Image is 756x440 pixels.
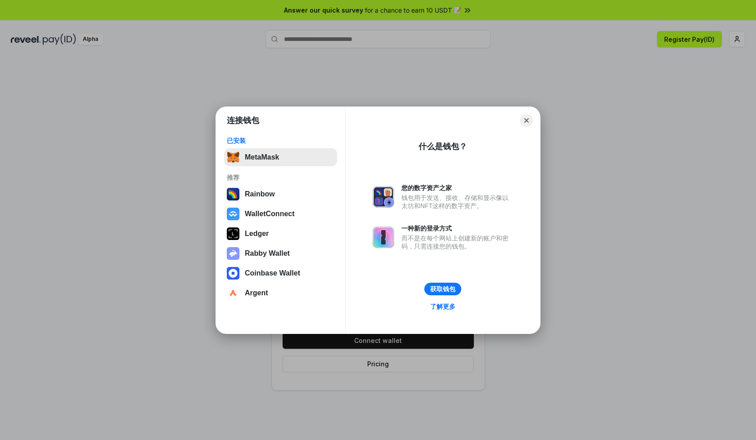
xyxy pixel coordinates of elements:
[224,284,337,302] button: Argent
[401,194,513,210] div: 钱包用于发送、接收、存储和显示像以太坊和NFT这样的数字资产。
[224,264,337,282] button: Coinbase Wallet
[430,285,455,293] div: 获取钱包
[227,208,239,220] img: svg+xml,%3Csvg%20width%3D%2228%22%20height%3D%2228%22%20viewBox%3D%220%200%2028%2028%22%20fill%3D...
[227,287,239,299] img: svg+xml,%3Csvg%20width%3D%2228%22%20height%3D%2228%22%20viewBox%3D%220%200%2028%2028%22%20fill%3D...
[245,190,275,198] div: Rainbow
[224,148,337,166] button: MetaMask
[373,227,394,248] img: svg+xml,%3Csvg%20xmlns%3D%22http%3A%2F%2Fwww.w3.org%2F2000%2Fsvg%22%20fill%3D%22none%22%20viewBox...
[245,289,268,297] div: Argent
[227,267,239,280] img: svg+xml,%3Csvg%20width%3D%2228%22%20height%3D%2228%22%20viewBox%3D%220%200%2028%2028%22%20fill%3D...
[227,151,239,164] img: svg+xml,%3Csvg%20fill%3D%22none%22%20height%3D%2233%22%20viewBox%3D%220%200%2035%2033%22%20width%...
[245,230,269,238] div: Ledger
[227,247,239,260] img: svg+xml,%3Csvg%20xmlns%3D%22http%3A%2F%2Fwww.w3.org%2F2000%2Fsvg%22%20fill%3D%22none%22%20viewBox...
[424,283,461,295] button: 获取钱包
[227,173,334,182] div: 推荐
[227,137,334,145] div: 已安装
[418,141,467,152] div: 什么是钱包？
[224,205,337,223] button: WalletConnect
[245,210,295,218] div: WalletConnect
[227,188,239,200] img: svg+xml,%3Csvg%20width%3D%22120%22%20height%3D%22120%22%20viewBox%3D%220%200%20120%20120%22%20fil...
[224,225,337,243] button: Ledger
[401,224,513,232] div: 一种新的登录方式
[401,234,513,250] div: 而不是在每个网站上创建新的账户和密码，只需连接您的钱包。
[245,249,290,258] div: Rabby Wallet
[227,115,259,126] h1: 连接钱包
[224,244,337,262] button: Rabby Wallet
[425,301,461,312] a: 了解更多
[227,227,239,240] img: svg+xml,%3Csvg%20xmlns%3D%22http%3A%2F%2Fwww.w3.org%2F2000%2Fsvg%22%20width%3D%2228%22%20height%3...
[520,114,533,127] button: Close
[245,269,300,277] div: Coinbase Wallet
[245,153,279,161] div: MetaMask
[373,186,394,208] img: svg+xml,%3Csvg%20xmlns%3D%22http%3A%2F%2Fwww.w3.org%2F2000%2Fsvg%22%20fill%3D%22none%22%20viewBox...
[430,302,455,311] div: 了解更多
[401,184,513,192] div: 您的数字资产之家
[224,185,337,203] button: Rainbow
